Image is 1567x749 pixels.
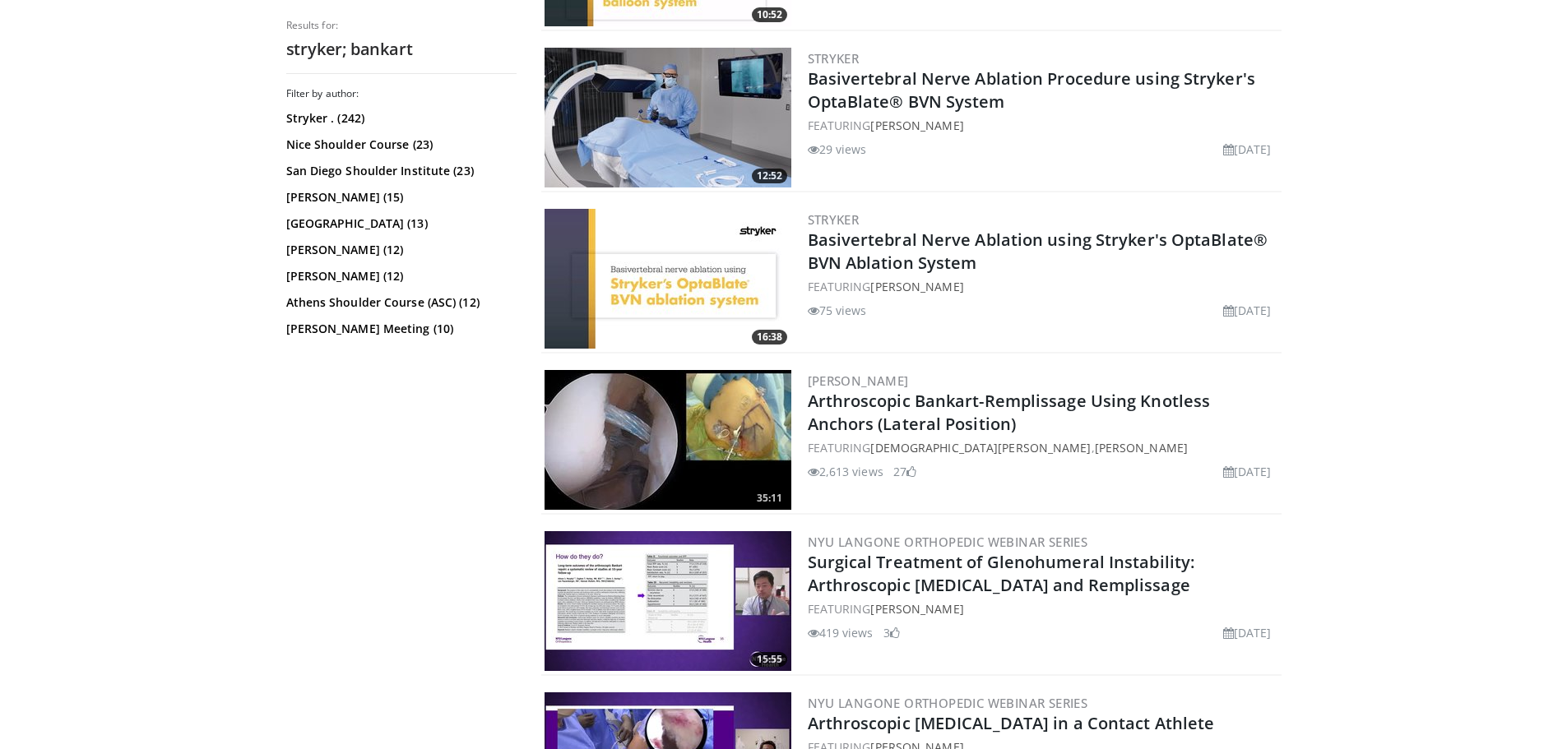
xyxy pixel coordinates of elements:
span: 15:55 [752,652,787,667]
li: [DATE] [1223,302,1272,319]
a: Stryker [808,211,860,228]
a: Nice Shoulder Course (23) [286,136,512,153]
span: 35:11 [752,491,787,506]
a: Stryker [808,50,860,67]
li: 2,613 views [808,463,883,480]
img: 8fa34aa1-d3f5-4737-9bd1-db8677f7b0c2.300x170_q85_crop-smart_upscale.jpg [545,531,791,671]
a: 16:38 [545,209,791,349]
div: FEATURING [808,278,1278,295]
img: 5511b34b-6e8b-47df-b482-3c31bf70cbb7.300x170_q85_crop-smart_upscale.jpg [545,370,791,510]
a: [PERSON_NAME] [870,601,963,617]
a: Arthroscopic Bankart-Remplissage Using Knotless Anchors (Lateral Position) [808,390,1211,435]
a: San Diego Shoulder Institute (23) [286,163,512,179]
li: [DATE] [1223,624,1272,641]
a: [PERSON_NAME] (12) [286,268,512,284]
h2: stryker; bankart [286,39,517,60]
a: Basivertebral Nerve Ablation Procedure using Stryker's OptaBlate® BVN System [808,67,1255,113]
a: [PERSON_NAME] (15) [286,189,512,206]
a: NYU Langone Orthopedic Webinar Series [808,695,1088,711]
a: [PERSON_NAME] [870,279,963,294]
span: 12:52 [752,169,787,183]
a: [PERSON_NAME] [1095,440,1188,455]
a: Stryker . (242) [286,110,512,127]
a: [PERSON_NAME] [808,372,909,389]
li: 27 [893,463,916,480]
a: 15:55 [545,531,791,671]
li: 3 [883,624,900,641]
img: defb5e87-9a59-4e45-9c94-ca0bb38673d3.300x170_q85_crop-smart_upscale.jpg [545,48,791,187]
div: FEATURING [808,600,1278,617]
li: [DATE] [1223,141,1272,158]
a: [DEMOGRAPHIC_DATA][PERSON_NAME] [870,440,1091,455]
a: Basivertebral Nerve Ablation using Stryker's OptaBlate® BVN Ablation System [808,229,1268,274]
img: efc84703-49da-46b6-9c7b-376f5723817c.300x170_q85_crop-smart_upscale.jpg [545,209,791,349]
a: [PERSON_NAME] Meeting (10) [286,321,512,337]
a: Athens Shoulder Course (ASC) (12) [286,294,512,311]
div: FEATURING [808,117,1278,134]
span: 10:52 [752,7,787,22]
li: [DATE] [1223,463,1272,480]
a: [PERSON_NAME] [870,118,963,133]
a: Surgical Treatment of Glenohumeral Instability: Arthroscopic [MEDICAL_DATA] and Remplissage [808,551,1195,596]
a: 12:52 [545,48,791,187]
li: 419 views [808,624,874,641]
a: [PERSON_NAME] (12) [286,242,512,258]
span: 16:38 [752,330,787,344]
a: [GEOGRAPHIC_DATA] (13) [286,215,512,232]
a: Arthroscopic [MEDICAL_DATA] in a Contact Athlete [808,712,1215,734]
h3: Filter by author: [286,87,517,100]
a: NYU Langone Orthopedic Webinar Series [808,534,1088,550]
li: 75 views [808,302,867,319]
p: Results for: [286,19,517,32]
a: 35:11 [545,370,791,510]
li: 29 views [808,141,867,158]
div: FEATURING , [808,439,1278,456]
